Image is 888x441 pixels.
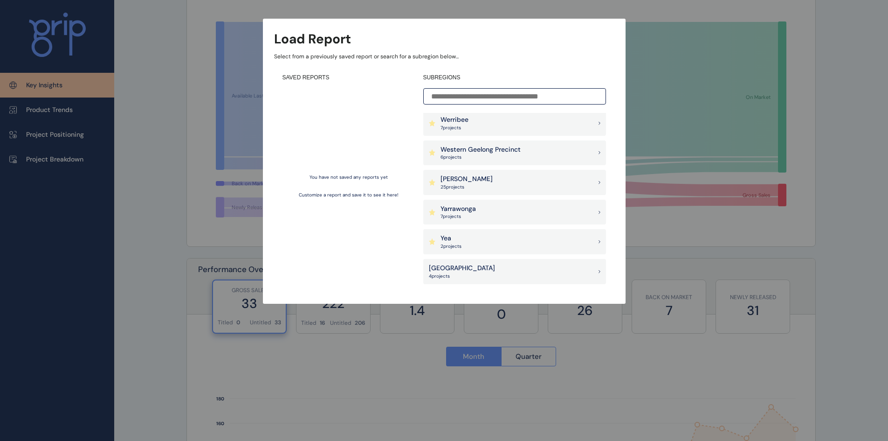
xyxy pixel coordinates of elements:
[310,174,388,181] p: You have not saved any reports yet
[441,184,493,190] p: 25 project s
[282,74,415,82] h4: SAVED REPORTS
[441,145,521,154] p: Western Geelong Precinct
[299,192,399,198] p: Customize a report and save it to see it here!
[423,74,606,82] h4: SUBREGIONS
[441,213,476,220] p: 7 project s
[441,125,468,131] p: 7 project s
[274,30,351,48] h3: Load Report
[429,273,495,280] p: 4 project s
[441,234,461,243] p: Yea
[429,264,495,273] p: [GEOGRAPHIC_DATA]
[274,53,614,61] p: Select from a previously saved report or search for a subregion below...
[441,204,476,214] p: Yarrawonga
[441,243,461,250] p: 2 project s
[441,175,493,184] p: [PERSON_NAME]
[441,115,468,125] p: Werribee
[441,154,521,161] p: 6 project s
